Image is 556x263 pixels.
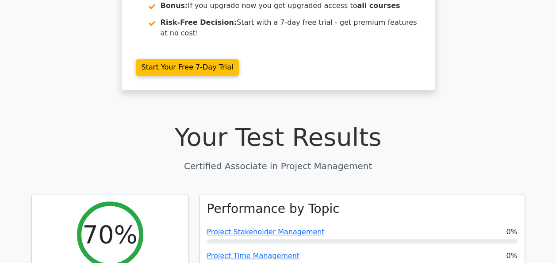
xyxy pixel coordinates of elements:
[207,201,340,217] h3: Performance by Topic
[31,122,525,152] h1: Your Test Results
[506,227,517,237] span: 0%
[82,220,137,249] h2: 70%
[31,159,525,173] p: Certified Associate in Project Management
[207,251,299,260] a: Project Time Management
[207,228,325,236] a: Project Stakeholder Management
[506,251,517,261] span: 0%
[136,59,239,76] a: Start Your Free 7-Day Trial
